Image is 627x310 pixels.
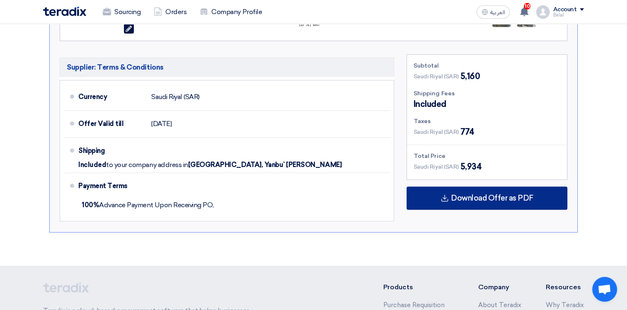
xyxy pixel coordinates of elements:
span: Saudi Riyal (SAR) [414,128,459,136]
span: 5,934 [460,160,482,173]
button: العربية [477,5,510,19]
span: Saudi Riyal (SAR) [414,72,459,81]
div: Shipping Fees [414,89,560,98]
div: Currency [78,87,145,107]
div: Offer Valid till [78,114,145,134]
div: Subtotal [414,61,560,70]
span: Download Offer as PDF [451,194,533,202]
span: to your company address in [106,161,188,169]
li: Products [383,282,453,292]
a: About Teradix [478,301,521,309]
li: Resources [546,282,584,292]
span: Advance Payment Upon Receiving PO, [82,201,214,209]
a: Company Profile [193,3,269,21]
span: Included [78,161,106,169]
div: Taxes [414,117,560,126]
img: profile_test.png [536,5,550,19]
a: Sourcing [96,3,147,21]
h5: Supplier: Terms & Conditions [60,58,394,77]
a: Open chat [592,277,617,302]
a: Orders [147,3,193,21]
span: 10 [524,3,530,10]
div: (15 %) VAT [299,22,335,29]
span: العربية [490,10,505,15]
div: Total Price [414,152,560,160]
span: 5,160 [460,70,480,82]
li: Company [478,282,521,292]
img: Teradix logo [43,7,86,16]
div: Saudi Riyal (SAR) [151,89,200,105]
div: Belal [553,13,584,17]
div: Payment Terms [78,176,380,196]
div: Account [553,6,576,13]
span: 774 [460,126,474,138]
span: Included [414,98,446,110]
div: Shipping [78,141,145,161]
span: Saudi Riyal (SAR) [414,162,459,171]
a: Why Teradix [546,301,584,309]
strong: 100% [82,201,99,209]
span: [DATE] [151,120,172,128]
span: [GEOGRAPHIC_DATA], Yanbu` [PERSON_NAME] [188,161,341,169]
a: Purchase Requisition [383,301,445,309]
